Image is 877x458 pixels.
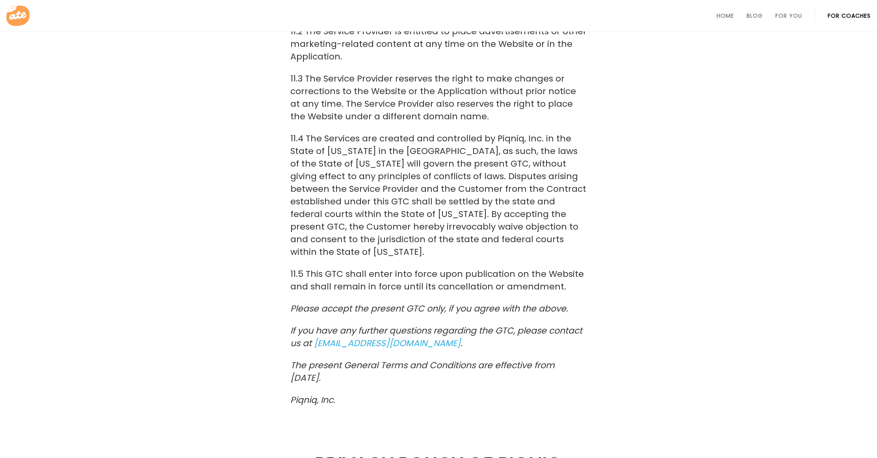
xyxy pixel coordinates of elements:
[290,268,587,293] p: 11.5 This GTC shall enter into force upon publication on the Website and shall remain in force un...
[775,13,802,19] a: For You
[290,132,587,258] p: 11.4 The Services are created and controlled by Piqniq, Inc. in the State of [US_STATE] in the [G...
[290,25,587,63] p: 11.2 The Service Provider is entitled to place advertisements or other marketing-related content ...
[290,394,335,406] em: Piqniq, Inc.
[717,13,734,19] a: Home
[828,13,871,19] a: For Coaches
[290,72,587,123] p: 11.3 The Service Provider reserves the right to make changes or corrections to the Website or the...
[314,337,461,350] a: [EMAIL_ADDRESS][DOMAIN_NAME]
[290,302,568,315] em: Please accept the present GTC only, if you agree with the above.
[314,337,461,349] em: [EMAIL_ADDRESS][DOMAIN_NAME]
[290,324,582,349] em: If you have any further questions regarding the GTC, please contact us at
[290,359,555,384] em: The present General Terms and Conditions are effective from [DATE].
[747,13,763,19] a: Blog
[461,337,463,349] em: .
